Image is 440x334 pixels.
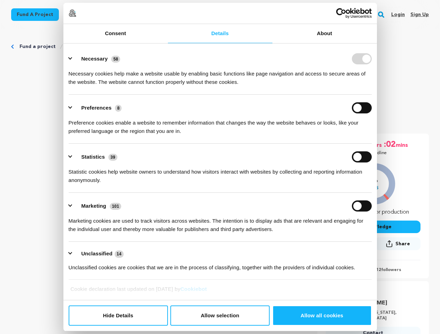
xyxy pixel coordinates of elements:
[115,105,122,112] span: 8
[311,8,372,18] a: Usercentrics Cookiebot - opens in a new window
[396,139,409,150] span: mins
[11,61,429,78] p: Off Script Shorts
[410,9,429,20] a: Sign up
[69,64,372,86] div: Necessary cookies help make a website usable by enabling basic functions like page navigation and...
[11,43,429,50] div: Breadcrumb
[65,285,375,299] div: Cookie declaration last updated on [DATE] by
[69,102,126,113] button: Preferences (8)
[69,162,372,184] div: Statistic cookies help website owners to understand how visitors interact with websites by collec...
[11,8,59,21] a: Fund a project
[69,53,125,64] button: Necessary (58)
[373,139,383,150] span: hrs
[340,299,416,307] a: Goto Latonia Phipps profile
[375,237,420,253] span: Share
[115,250,124,257] span: 14
[395,240,410,247] span: Share
[170,305,270,326] button: Allow selection
[11,92,429,100] p: Satire, Comedy
[53,106,387,122] p: Have you ever dimmed your light to survive a system not built for you? Off Script Shorts was crea...
[81,105,111,111] label: Preferences
[69,249,128,258] button: Unclassified (14)
[69,9,76,17] img: logo
[375,237,420,250] button: Share
[376,268,381,272] span: 12
[272,24,377,43] a: About
[81,56,108,62] label: Necessary
[69,258,372,272] div: Unclassified cookies are cookies that we are in the process of classifying, together with the pro...
[69,212,372,233] div: Marketing cookies are used to track visitors across websites. The intention is to display ads tha...
[168,24,272,43] a: Details
[69,305,168,326] button: Hide Details
[69,200,126,212] button: Marketing (101)
[340,310,416,321] p: 1 Campaigns | [US_STATE], [GEOGRAPHIC_DATA]
[81,154,105,160] label: Statistics
[63,24,168,43] a: Consent
[111,56,120,63] span: 58
[272,305,372,326] button: Allow all cookies
[383,139,396,150] span: :02
[180,286,207,292] a: Cookiebot
[20,43,56,50] a: Fund a project
[11,83,429,92] p: [GEOGRAPHIC_DATA], [US_STATE] | Series
[110,203,121,210] span: 101
[69,151,122,162] button: Statistics (39)
[108,154,117,161] span: 39
[69,113,372,135] div: Preference cookies enable a website to remember information that changes the way the website beha...
[81,203,106,209] label: Marketing
[391,9,405,20] a: Login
